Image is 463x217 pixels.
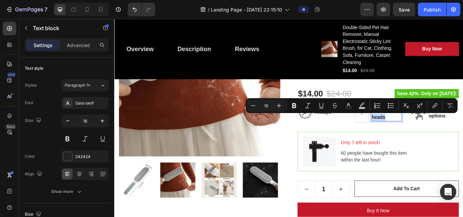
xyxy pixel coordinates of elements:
div: Buy Now [359,31,382,39]
div: Rich Text Editor. Editing area: main [300,102,336,120]
button: Add to cart [280,189,402,208]
div: $24.00 [247,80,277,95]
span: Save [399,7,410,13]
iframe: Design area [114,19,463,217]
span: Landing Page - [DATE] 22:15:10 [211,6,282,13]
div: Align [25,170,44,179]
p: 7 [44,5,47,14]
div: $14.00 [265,56,283,65]
div: Publish [424,6,441,13]
div: Styles [25,82,37,88]
div: Font [25,100,33,106]
input: quantity [234,189,254,209]
img: Alt Image [219,137,258,172]
div: Add to cart [325,194,356,202]
div: 242424 [75,154,107,160]
button: Paragraph 1* [61,79,109,91]
p: 6 Massage heads [300,103,335,119]
a: Reviews [132,26,178,45]
div: Reviews [140,30,169,41]
div: Editor contextual toolbar [246,98,458,113]
div: Size [25,116,43,125]
h2: Double-Sided Pet Hair Remover, Manual Electrostatic Sticky Lint Brush, for Cat, Clothing, Sofa, F... [265,5,328,56]
div: Undo/Redo [128,3,155,16]
button: Save [393,3,415,16]
p: Advanced [67,42,90,49]
p: Settings [34,42,53,49]
div: Rich Text Editor. Editing area: main [233,104,253,114]
button: increment [254,189,274,209]
p: Only 7 left in stock! [264,140,395,149]
span: Paragraph 1* [64,82,90,88]
pre: Save 42%. Only on [DATE]! [327,82,402,93]
img: Alt Image [346,101,363,118]
button: Show more [25,186,109,198]
button: 7 [3,3,51,16]
div: Text style [25,65,43,71]
button: Publish [418,3,446,16]
span: / [208,6,209,13]
div: 450 [6,72,16,78]
div: Sans-serif [75,100,107,106]
button: decrement [214,189,234,209]
img: Alt Image [214,101,230,117]
p: 4 Speed options [366,101,401,117]
div: Open Intercom Messenger [440,184,456,200]
div: $14.00 [214,80,244,95]
button: Buy Now [339,27,402,43]
p: 60 people have bought this item within the last hour! [264,153,395,169]
p: Text block [33,24,90,32]
div: Color [25,153,35,159]
div: Show more [51,188,83,195]
div: Beta [5,124,16,129]
p: Always [234,105,253,113]
div: $24.00 [286,56,304,65]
